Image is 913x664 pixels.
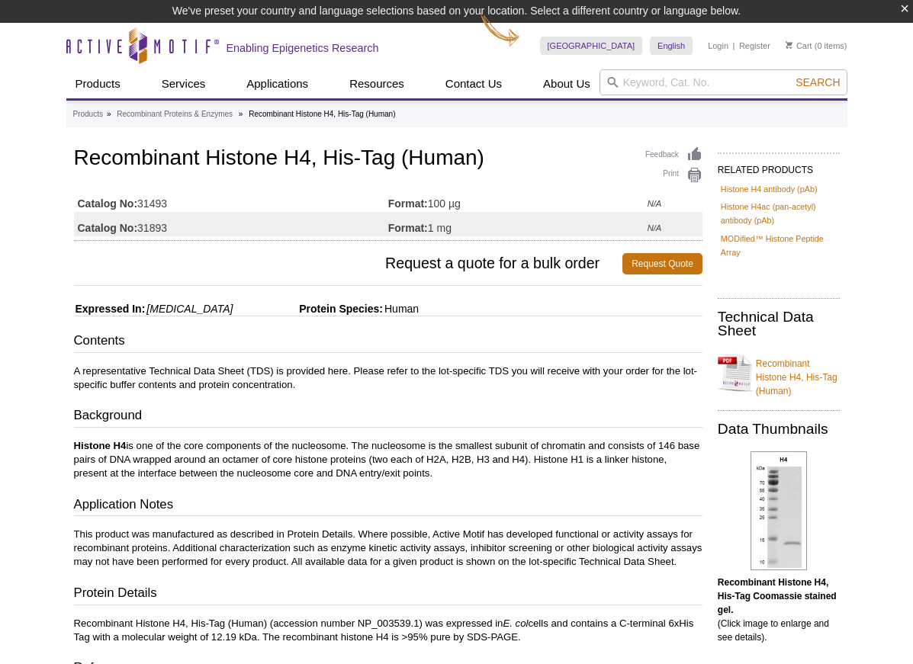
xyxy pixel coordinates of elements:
[74,439,702,480] p: is one of the core components of the nucleosome. The nucleosome is the smallest subunit of chroma...
[648,188,702,212] td: N/A
[74,212,388,236] td: 31893
[534,69,600,98] a: About Us
[74,617,702,644] p: Recombinant Histone H4, His-Tag (Human) (accession number NP_003539.1) was expressed in cells and...
[739,40,770,51] a: Register
[718,348,840,398] a: Recombinant Histone H4, His-Tag (Human)
[503,617,528,629] i: E. col
[388,221,428,235] strong: Format:
[237,69,317,98] a: Applications
[600,69,847,95] input: Keyword, Cat. No.
[74,253,623,274] span: Request a quote for a bulk order
[721,182,818,196] a: Histone H4 antibody (pAb)
[249,110,395,118] li: Recombinant Histone H4, His-Tag (Human)
[388,188,648,212] td: 100 µg
[645,167,702,184] a: Print
[107,110,111,118] li: »
[650,37,693,55] a: English
[74,406,702,428] h3: Background
[645,146,702,163] a: Feedback
[718,577,837,615] b: Recombinant Histone H4, His-Tag Coomassie stained gel.
[74,146,702,172] h1: Recombinant Histone H4, His-Tag (Human)
[480,11,520,47] img: Change Here
[74,496,702,517] h3: Application Notes
[718,152,840,180] h2: RELATED PRODUCTS
[239,110,243,118] li: »
[153,69,215,98] a: Services
[73,107,103,121] a: Products
[74,584,702,605] h3: Protein Details
[786,37,847,55] li: (0 items)
[540,37,643,55] a: [GEOGRAPHIC_DATA]
[74,364,702,392] p: A representative Technical Data Sheet (TDS) is provided here. Please refer to the lot-specific TD...
[74,303,146,315] span: Expressed In:
[78,221,138,235] strong: Catalog No:
[791,75,844,89] button: Search
[66,69,130,98] a: Products
[733,37,735,55] li: |
[622,253,702,274] a: Request Quote
[78,197,138,210] strong: Catalog No:
[718,310,840,338] h2: Technical Data Sheet
[74,188,388,212] td: 31493
[786,41,792,49] img: Your Cart
[117,107,233,121] a: Recombinant Proteins & Enzymes
[751,451,807,570] img: Recombinant Histone H4, His-Tag Coomassie gel
[708,40,728,51] a: Login
[648,212,702,236] td: N/A
[388,212,648,236] td: 1 mg
[74,332,702,353] h3: Contents
[383,303,419,315] span: Human
[340,69,413,98] a: Resources
[721,232,837,259] a: MODified™ Histone Peptide Array
[721,200,837,227] a: Histone H4ac (pan-acetyl) antibody (pAb)
[718,576,840,644] p: (Click image to enlarge and see details).
[146,303,233,315] i: [MEDICAL_DATA]
[74,528,702,569] p: This product was manufactured as described in Protein Details. Where possible, Active Motif has d...
[236,303,383,315] span: Protein Species:
[796,76,840,88] span: Search
[388,197,428,210] strong: Format:
[74,440,127,451] strong: Histone H4
[786,40,812,51] a: Cart
[227,41,379,55] h2: Enabling Epigenetics Research
[718,422,840,436] h2: Data Thumbnails
[436,69,511,98] a: Contact Us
